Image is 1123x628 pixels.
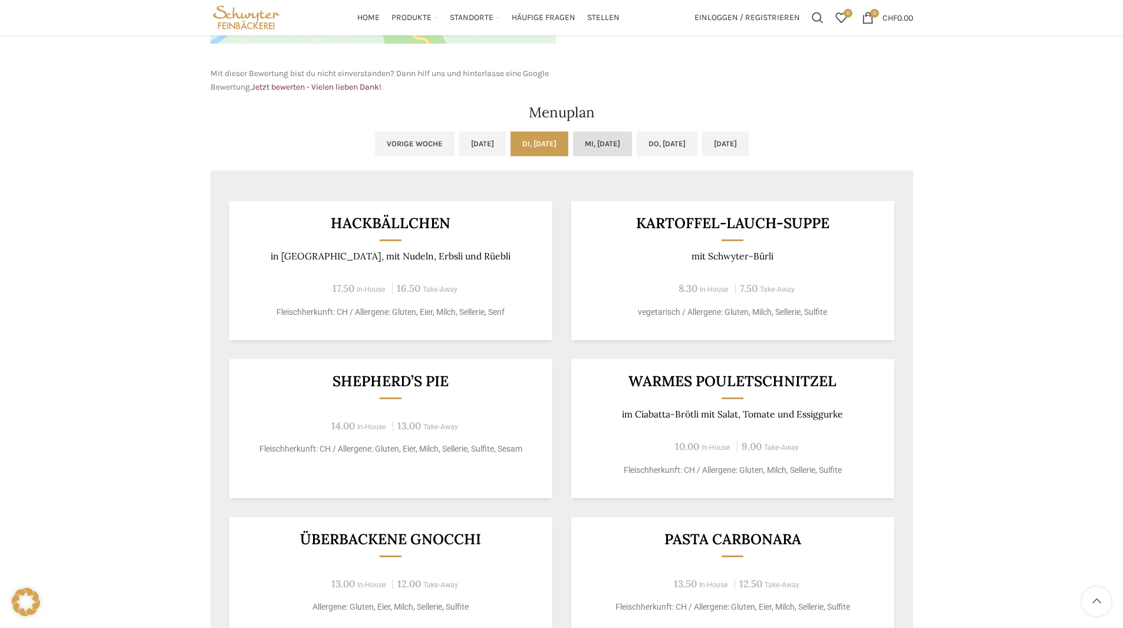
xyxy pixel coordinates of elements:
[331,419,355,432] span: 14.00
[765,581,799,589] span: Take-Away
[806,6,829,29] a: Suchen
[391,12,432,24] span: Produkte
[740,282,758,295] span: 7.50
[829,6,853,29] div: Meine Wunschliste
[423,423,458,431] span: Take-Away
[357,6,380,29] a: Home
[1082,587,1111,616] a: Scroll to top button
[423,581,458,589] span: Take-Away
[243,374,538,389] h3: Shepherd’s Pie
[357,423,386,431] span: In-House
[870,9,879,18] span: 0
[357,12,380,24] span: Home
[829,6,853,29] a: 0
[585,251,880,262] p: mit Schwyter-Bürli
[585,374,880,389] h3: Warmes Pouletschnitzel
[585,601,880,613] p: Fleischherkunft: CH / Allergene: Gluten, Eier, Milch, Sellerie, Sulfite
[397,282,420,295] span: 16.50
[252,82,381,92] a: Jetzt bewerten - Vielen lieben Dank!
[243,532,538,547] h3: Überbackene Gnocchi
[573,131,632,156] a: Mi, [DATE]
[391,6,438,29] a: Produkte
[332,282,354,295] span: 17.50
[512,12,575,24] span: Häufige Fragen
[587,6,620,29] a: Stellen
[764,443,799,452] span: Take-Away
[243,443,538,455] p: Fleischherkunft: CH / Allergene: Gluten, Eier, Milch, Sellerie, Sulfite, Sesam
[450,6,500,29] a: Standorte
[585,216,880,231] h3: Kartoffel-Lauch-Suppe
[243,306,538,318] p: Fleischherkunft: CH / Allergene: Gluten, Eier, Milch, Sellerie, Senf
[702,131,749,156] a: [DATE]
[739,577,762,590] span: 12.50
[674,577,697,590] span: 13.50
[357,285,386,294] span: In-House
[423,285,457,294] span: Take-Away
[243,251,538,262] p: in [GEOGRAPHIC_DATA], mit Nudeln, Erbsli und Rüebli
[243,216,538,231] h3: Hackbällchen
[882,12,897,22] span: CHF
[450,12,493,24] span: Standorte
[288,6,688,29] div: Main navigation
[587,12,620,24] span: Stellen
[585,409,880,420] p: im Ciabatta-Brötli mit Salat, Tomate und Essiggurke
[210,67,556,94] p: Mit dieser Bewertung bist du nicht einverstanden? Dann hilf uns und hinterlasse eine Google Bewer...
[397,419,421,432] span: 13.00
[375,131,455,156] a: Vorige Woche
[760,285,795,294] span: Take-Away
[702,443,730,452] span: In-House
[459,131,506,156] a: [DATE]
[675,440,699,453] span: 10.00
[694,14,800,22] span: Einloggen / Registrieren
[689,6,806,29] a: Einloggen / Registrieren
[699,581,728,589] span: In-House
[210,106,913,120] h2: Menuplan
[585,464,880,476] p: Fleischherkunft: CH / Allergene: Gluten, Milch, Sellerie, Sulfite
[742,440,762,453] span: 9.00
[585,532,880,547] h3: Pasta Carbonara
[331,577,355,590] span: 13.00
[210,12,283,22] a: Site logo
[844,9,852,18] span: 0
[637,131,697,156] a: Do, [DATE]
[700,285,729,294] span: In-House
[856,6,919,29] a: 0 CHF0.00
[882,12,913,22] bdi: 0.00
[243,601,538,613] p: Allergene: Gluten, Eier, Milch, Sellerie, Sulfite
[511,131,568,156] a: Di, [DATE]
[512,6,575,29] a: Häufige Fragen
[397,577,421,590] span: 12.00
[679,282,697,295] span: 8.30
[357,581,386,589] span: In-House
[585,306,880,318] p: vegetarisch / Allergene: Gluten, Milch, Sellerie, Sulfite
